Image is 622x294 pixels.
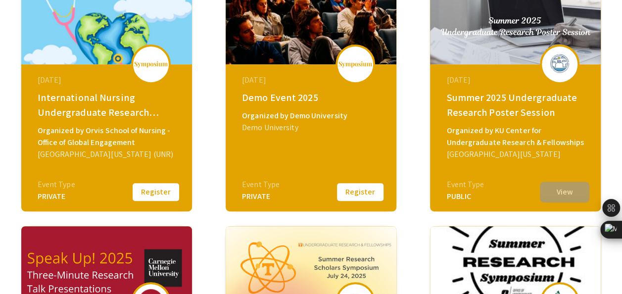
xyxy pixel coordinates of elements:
[38,179,75,191] div: Event Type
[446,90,587,120] div: Summer 2025 Undergraduate Research Poster Session
[38,90,178,120] div: International Nursing Undergraduate Research Symposium (INURS)
[446,191,484,202] div: PUBLIC
[446,125,587,148] div: Organized by KU Center for Undergraduate Research & Fellowships
[338,61,373,68] img: logo_v2.png
[38,74,178,86] div: [DATE]
[446,148,587,160] div: [GEOGRAPHIC_DATA][US_STATE]
[7,249,42,287] iframe: Chat
[38,148,178,160] div: [GEOGRAPHIC_DATA][US_STATE] (UNR)
[242,191,280,202] div: PRIVATE
[38,191,75,202] div: PRIVATE
[134,61,168,68] img: logo_v2.png
[446,179,484,191] div: Event Type
[131,182,181,202] button: Register
[242,90,383,105] div: Demo Event 2025
[242,74,383,86] div: [DATE]
[38,125,178,148] div: Organized by Orvis School of Nursing - Office of Global Engagement
[335,182,385,202] button: Register
[242,110,383,122] div: Organized by Demo University
[540,182,589,202] button: View
[446,74,587,86] div: [DATE]
[242,179,280,191] div: Event Type
[242,122,383,134] div: Demo University
[545,51,574,76] img: summer-2025-undergraduate-research-poster-session_eventLogo_a048e7_.png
